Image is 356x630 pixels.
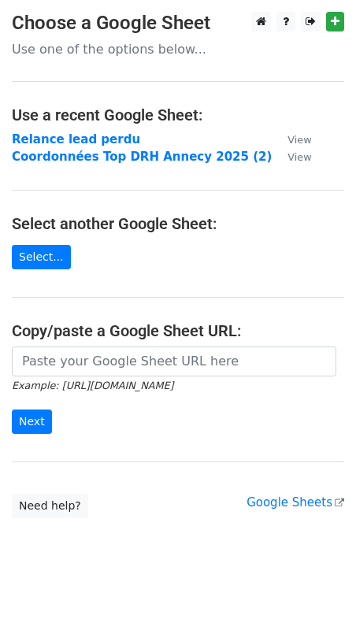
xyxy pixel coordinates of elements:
[12,245,71,269] a: Select...
[12,106,344,124] h4: Use a recent Google Sheet:
[12,41,344,57] p: Use one of the options below...
[12,380,173,391] small: Example: [URL][DOMAIN_NAME]
[12,409,52,434] input: Next
[12,132,140,146] a: Relance lead perdu
[287,134,311,146] small: View
[287,151,311,163] small: View
[12,214,344,233] h4: Select another Google Sheet:
[12,12,344,35] h3: Choose a Google Sheet
[12,346,336,376] input: Paste your Google Sheet URL here
[272,132,311,146] a: View
[12,150,272,164] a: Coordonnées Top DRH Annecy 2025 (2)
[247,495,344,510] a: Google Sheets
[12,494,88,518] a: Need help?
[12,321,344,340] h4: Copy/paste a Google Sheet URL:
[272,150,311,164] a: View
